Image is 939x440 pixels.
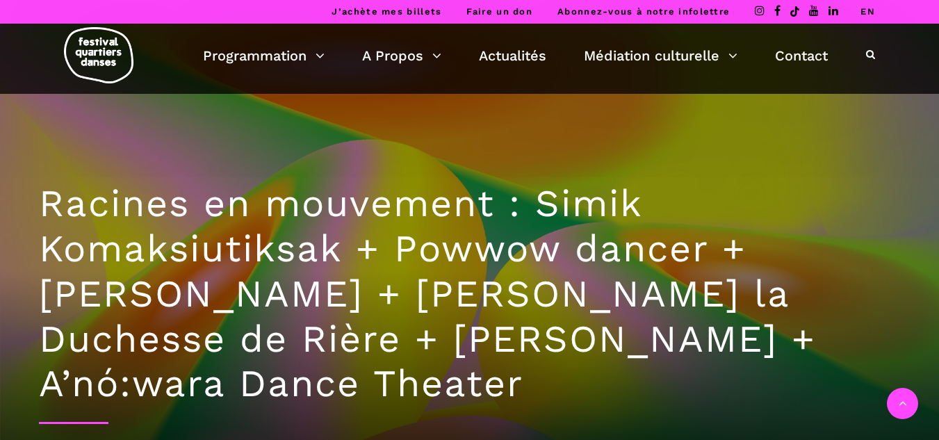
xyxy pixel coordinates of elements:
a: Faire un don [466,6,532,17]
a: Programmation [203,44,325,67]
a: J’achète mes billets [332,6,441,17]
a: Actualités [479,44,546,67]
a: Abonnez-vous à notre infolettre [557,6,730,17]
a: Contact [775,44,828,67]
img: logo-fqd-med [64,27,133,83]
a: EN [860,6,875,17]
a: A Propos [362,44,441,67]
h1: Racines en mouvement : Simik Komaksiutiksak + Powwow dancer + [PERSON_NAME] + [PERSON_NAME] la Du... [39,181,901,407]
a: Médiation culturelle [584,44,737,67]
